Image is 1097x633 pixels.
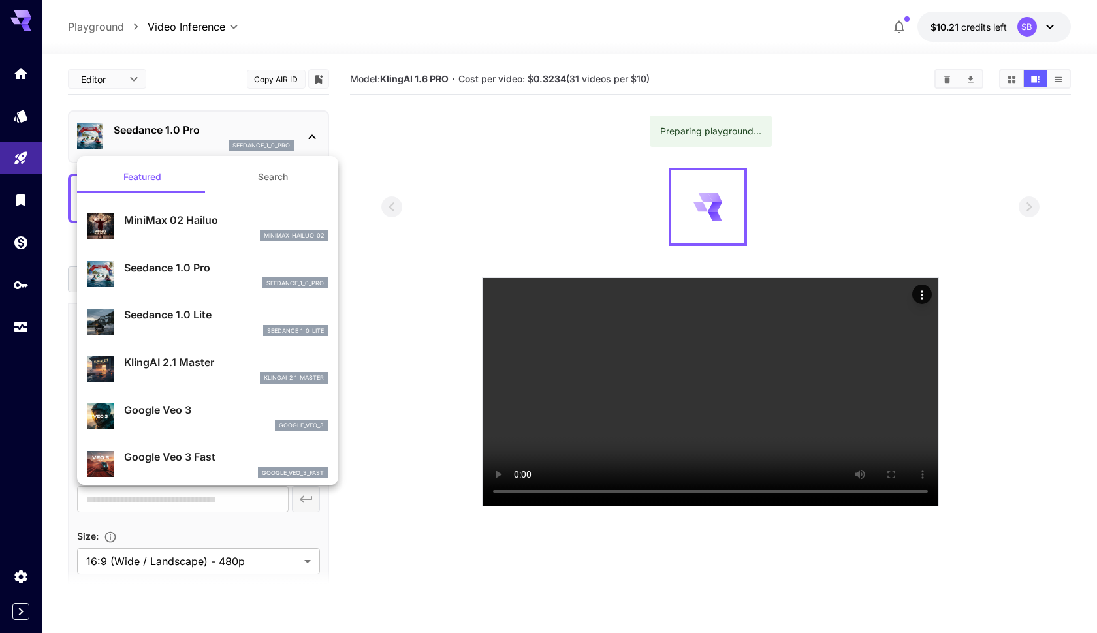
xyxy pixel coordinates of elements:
[87,301,328,341] div: Seedance 1.0 Liteseedance_1_0_lite
[87,397,328,437] div: Google Veo 3google_veo_3
[77,161,208,193] button: Featured
[124,402,328,418] p: Google Veo 3
[208,161,338,193] button: Search
[124,449,328,465] p: Google Veo 3 Fast
[266,279,324,288] p: seedance_1_0_pro
[124,307,328,322] p: Seedance 1.0 Lite
[262,469,324,478] p: google_veo_3_fast
[264,231,324,240] p: minimax_hailuo_02
[279,421,324,430] p: google_veo_3
[264,373,324,382] p: klingai_2_1_master
[267,326,324,335] p: seedance_1_0_lite
[87,444,328,484] div: Google Veo 3 Fastgoogle_veo_3_fast
[87,255,328,294] div: Seedance 1.0 Proseedance_1_0_pro
[124,212,328,228] p: MiniMax 02 Hailuo
[87,349,328,389] div: KlingAI 2.1 Masterklingai_2_1_master
[124,260,328,275] p: Seedance 1.0 Pro
[87,207,328,247] div: MiniMax 02 Hailuominimax_hailuo_02
[124,354,328,370] p: KlingAI 2.1 Master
